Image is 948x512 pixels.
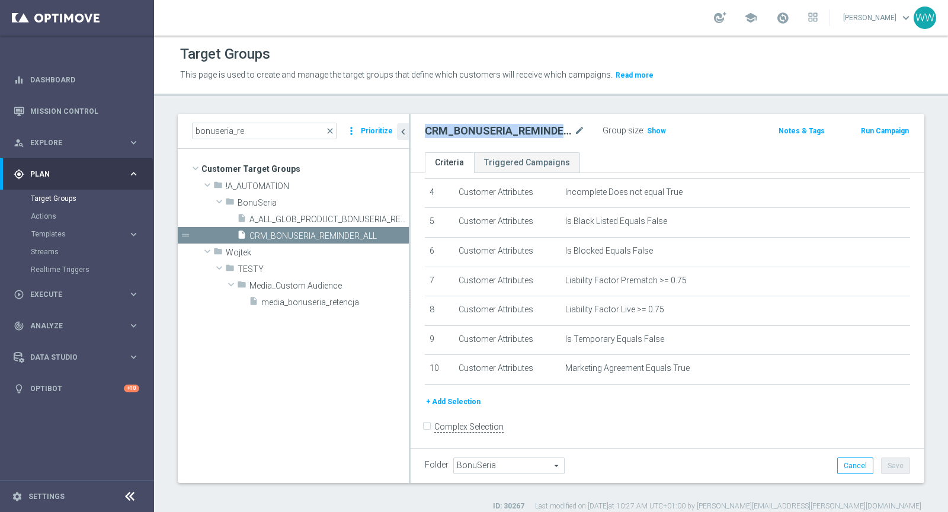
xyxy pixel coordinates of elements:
[565,187,683,197] span: Incomplete Does not equal True
[12,491,23,502] i: settings
[31,190,153,207] div: Target Groups
[425,460,449,470] label: Folder
[454,325,561,355] td: Customer Attributes
[225,197,235,210] i: folder
[128,168,139,180] i: keyboard_arrow_right
[744,11,757,24] span: school
[14,373,139,404] div: Optibot
[31,212,123,221] a: Actions
[14,383,24,394] i: lightbulb
[454,296,561,326] td: Customer Attributes
[31,231,116,238] span: Templates
[425,178,454,208] td: 4
[14,352,128,363] div: Data Studio
[31,194,123,203] a: Target Groups
[14,321,24,331] i: track_changes
[31,225,153,243] div: Templates
[454,208,561,238] td: Customer Attributes
[31,261,153,279] div: Realtime Triggers
[249,215,409,225] span: A_ALL_GLOB_PRODUCT_BONUSERIA_REMINDER_ALL
[842,9,914,27] a: [PERSON_NAME]keyboard_arrow_down
[565,363,690,373] span: Marketing Agreement Equals True
[565,334,664,344] span: Is Temporary Equals False
[14,169,24,180] i: gps_fixed
[14,169,128,180] div: Plan
[238,264,409,274] span: TESTY
[13,169,140,179] button: gps_fixed Plan keyboard_arrow_right
[201,161,409,177] span: Customer Target Groups
[14,137,24,148] i: person_search
[425,208,454,238] td: 5
[30,139,128,146] span: Explore
[345,123,357,139] i: more_vert
[325,126,335,136] span: close
[225,263,235,277] i: folder
[30,64,139,95] a: Dashboard
[124,385,139,392] div: +10
[30,373,124,404] a: Optibot
[31,229,140,239] button: Templates keyboard_arrow_right
[425,124,572,138] h2: CRM_BONUSERIA_REMINDER_ALL
[565,276,687,286] span: Liability Factor Prematch >= 0.75
[425,325,454,355] td: 9
[565,216,667,226] span: Is Black Listed Equals False
[28,493,65,500] a: Settings
[13,353,140,362] button: Data Studio keyboard_arrow_right
[13,138,140,148] button: person_search Explore keyboard_arrow_right
[31,247,123,257] a: Streams
[647,127,666,135] span: Show
[425,237,454,267] td: 6
[425,355,454,385] td: 10
[574,124,585,138] i: mode_edit
[434,421,504,433] label: Complex Selection
[398,126,409,137] i: chevron_left
[914,7,936,29] div: WW
[192,123,337,139] input: Quick find group or folder
[493,501,524,511] label: ID: 30267
[565,246,653,256] span: Is Blocked Equals False
[30,171,128,178] span: Plan
[213,180,223,194] i: folder
[13,290,140,299] button: play_circle_outline Execute keyboard_arrow_right
[31,265,123,274] a: Realtime Triggers
[237,280,246,293] i: folder
[128,137,139,148] i: keyboard_arrow_right
[643,126,645,136] label: :
[13,75,140,85] button: equalizer Dashboard
[14,95,139,127] div: Mission Control
[13,321,140,331] button: track_changes Analyze keyboard_arrow_right
[359,123,395,139] button: Prioritize
[860,124,910,137] button: Run Campaign
[180,70,613,79] span: This page is used to create and manage the target groups that define which customers will receive...
[180,46,270,63] h1: Target Groups
[13,107,140,116] button: Mission Control
[454,178,561,208] td: Customer Attributes
[14,289,128,300] div: Execute
[249,231,409,241] span: CRM_BONUSERIA_REMINDER_ALL
[13,384,140,393] button: lightbulb Optibot +10
[14,64,139,95] div: Dashboard
[14,321,128,331] div: Analyze
[535,501,921,511] label: Last modified on [DATE] at 10:27 AM UTC+01:00 by [PERSON_NAME][EMAIL_ADDRESS][PERSON_NAME][DOMAIN...
[614,69,655,82] button: Read more
[899,11,912,24] span: keyboard_arrow_down
[128,351,139,363] i: keyboard_arrow_right
[425,296,454,326] td: 8
[14,289,24,300] i: play_circle_outline
[128,320,139,331] i: keyboard_arrow_right
[454,355,561,385] td: Customer Attributes
[237,213,246,227] i: insert_drive_file
[238,198,409,208] span: BonuSeria
[226,248,409,258] span: Wojtek
[565,305,664,315] span: Liability Factor Live >= 0.75
[30,322,128,329] span: Analyze
[397,123,409,140] button: chevron_left
[454,237,561,267] td: Customer Attributes
[249,281,409,291] span: Media_Custom Audience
